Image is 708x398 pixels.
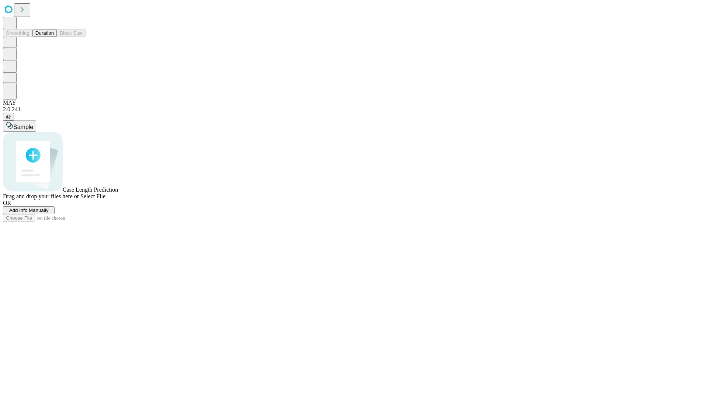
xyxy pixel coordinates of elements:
[63,186,118,193] span: Case Length Prediction
[6,114,11,119] span: @
[3,206,55,214] button: Add Info Manually
[3,99,705,106] div: MAY
[3,200,11,206] span: OR
[13,124,33,130] span: Sample
[3,29,32,37] button: Smoothing
[32,29,57,37] button: Duration
[3,113,14,121] button: @
[3,193,79,199] span: Drag and drop your files here or
[3,121,36,132] button: Sample
[80,193,105,199] span: Select File
[9,207,49,213] span: Add Info Manually
[57,29,86,37] button: Block Size
[3,106,705,113] div: 2.0.241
